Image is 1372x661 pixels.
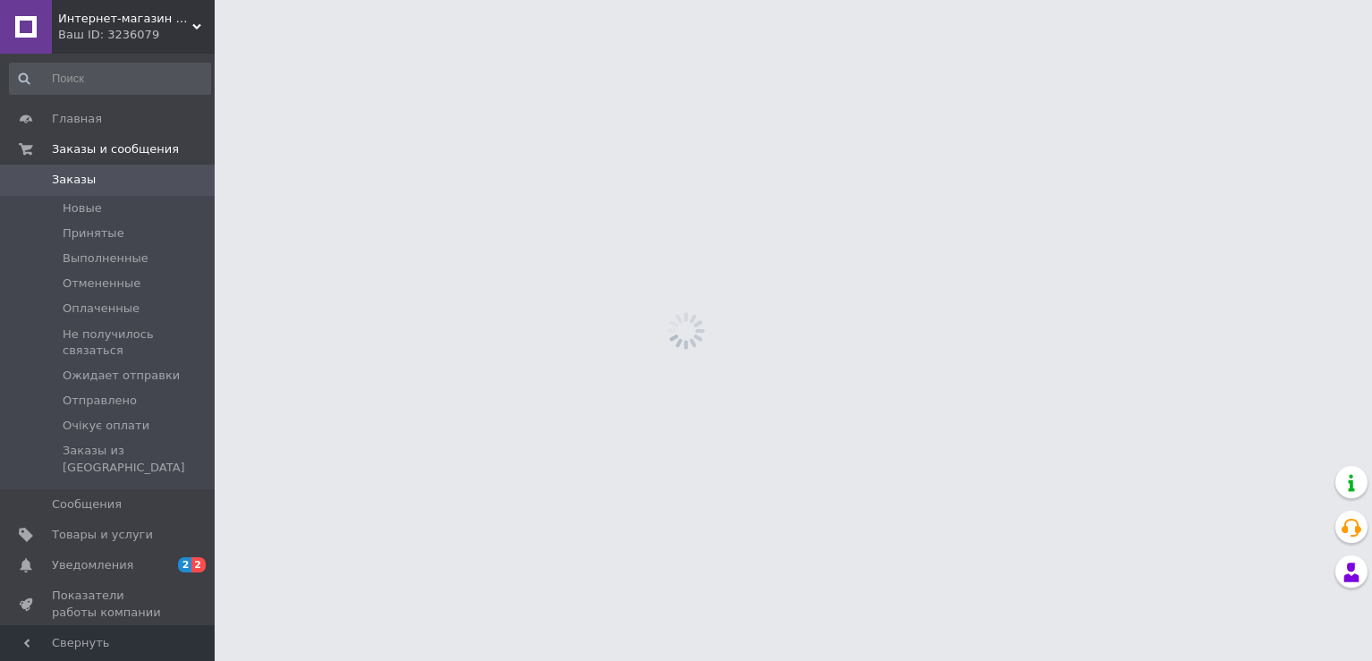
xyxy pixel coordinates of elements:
[63,368,180,384] span: Ожидает отправки
[63,275,140,292] span: Отмененные
[63,443,209,475] span: Заказы из [GEOGRAPHIC_DATA]
[63,393,137,409] span: Отправлено
[63,250,148,267] span: Выполненные
[63,301,140,317] span: Оплаченные
[9,63,211,95] input: Поиск
[191,557,206,572] span: 2
[63,418,149,434] span: Очікує оплати
[52,496,122,513] span: Сообщения
[52,141,179,157] span: Заказы и сообщения
[63,225,124,242] span: Принятые
[63,200,102,216] span: Новые
[52,111,102,127] span: Главная
[63,326,209,359] span: Не получилось связаться
[178,557,192,572] span: 2
[52,172,96,188] span: Заказы
[58,27,215,43] div: Ваш ID: 3236079
[52,557,133,573] span: Уведомления
[58,11,192,27] span: Интернет-магазин "Tehno-Shop"
[52,527,153,543] span: Товары и услуги
[52,588,165,620] span: Показатели работы компании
